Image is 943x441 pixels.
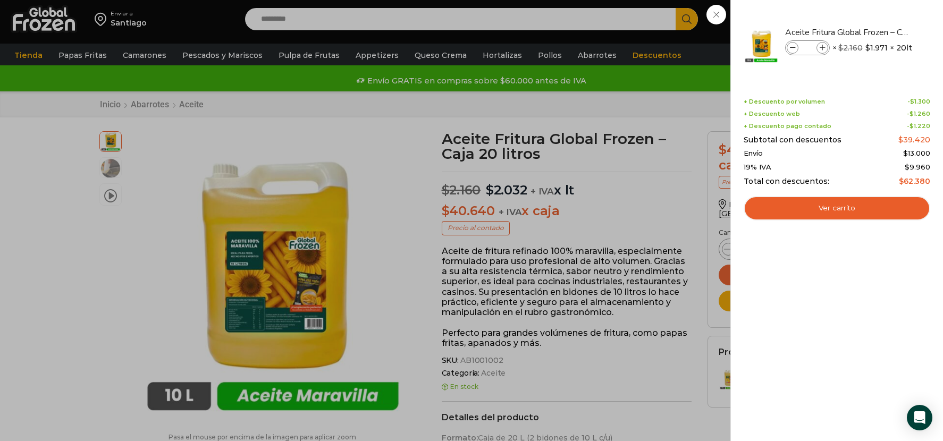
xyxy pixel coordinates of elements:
span: 9.960 [905,163,930,171]
span: $ [903,149,908,157]
bdi: 1.220 [910,122,930,130]
span: 19% IVA [744,163,771,172]
bdi: 2.160 [838,43,863,53]
input: Product quantity [799,42,815,54]
span: $ [910,98,914,105]
span: $ [899,176,904,186]
div: Open Intercom Messenger [907,405,932,430]
span: Envío [744,149,763,158]
span: Subtotal con descuentos [744,135,841,145]
span: × × 20lt [832,40,912,55]
span: $ [865,43,870,53]
span: $ [910,122,914,130]
span: $ [898,135,903,145]
span: - [907,123,930,130]
span: Total con descuentos: [744,177,829,186]
span: $ [905,163,910,171]
span: - [907,111,930,117]
bdi: 1.971 [865,43,888,53]
span: + Descuento por volumen [744,98,825,105]
bdi: 1.300 [910,98,930,105]
bdi: 1.260 [910,110,930,117]
a: Aceite Fritura Global Frozen – Caja 20 litros [785,27,912,38]
bdi: 13.000 [903,149,930,157]
span: + Descuento web [744,111,800,117]
a: Ver carrito [744,196,930,220]
bdi: 39.420 [898,135,930,145]
span: - [907,98,930,105]
span: $ [910,110,914,117]
bdi: 62.380 [899,176,930,186]
span: + Descuento pago contado [744,123,831,130]
span: $ [838,43,843,53]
